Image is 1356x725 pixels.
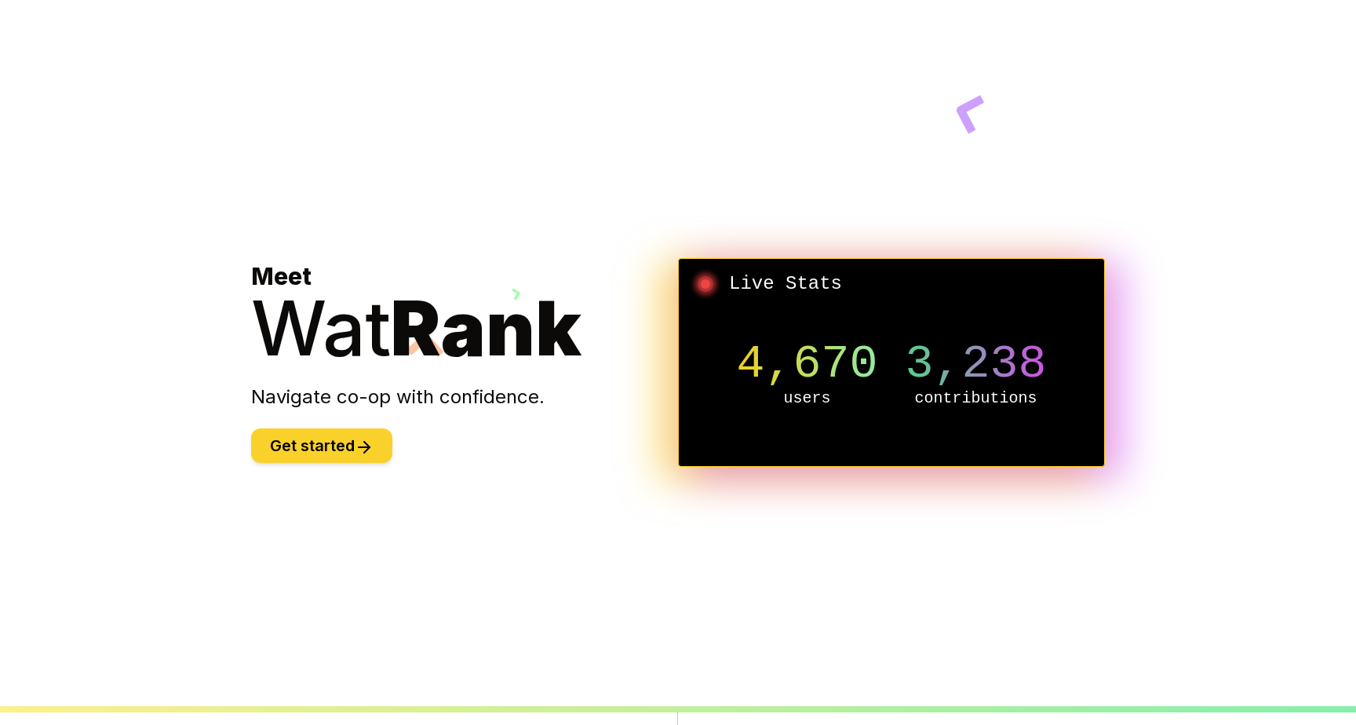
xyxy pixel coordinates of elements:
[891,388,1060,410] p: contributions
[891,341,1060,388] p: 3,238
[251,282,391,373] span: Wat
[251,384,678,410] p: Navigate co-op with confidence.
[251,428,392,463] button: Get started
[691,271,1092,297] h2: Live Stats
[723,341,891,388] p: 4,670
[251,439,392,454] a: Get started
[391,282,581,373] span: Rank
[723,388,891,410] p: users
[251,262,678,366] h1: Meet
